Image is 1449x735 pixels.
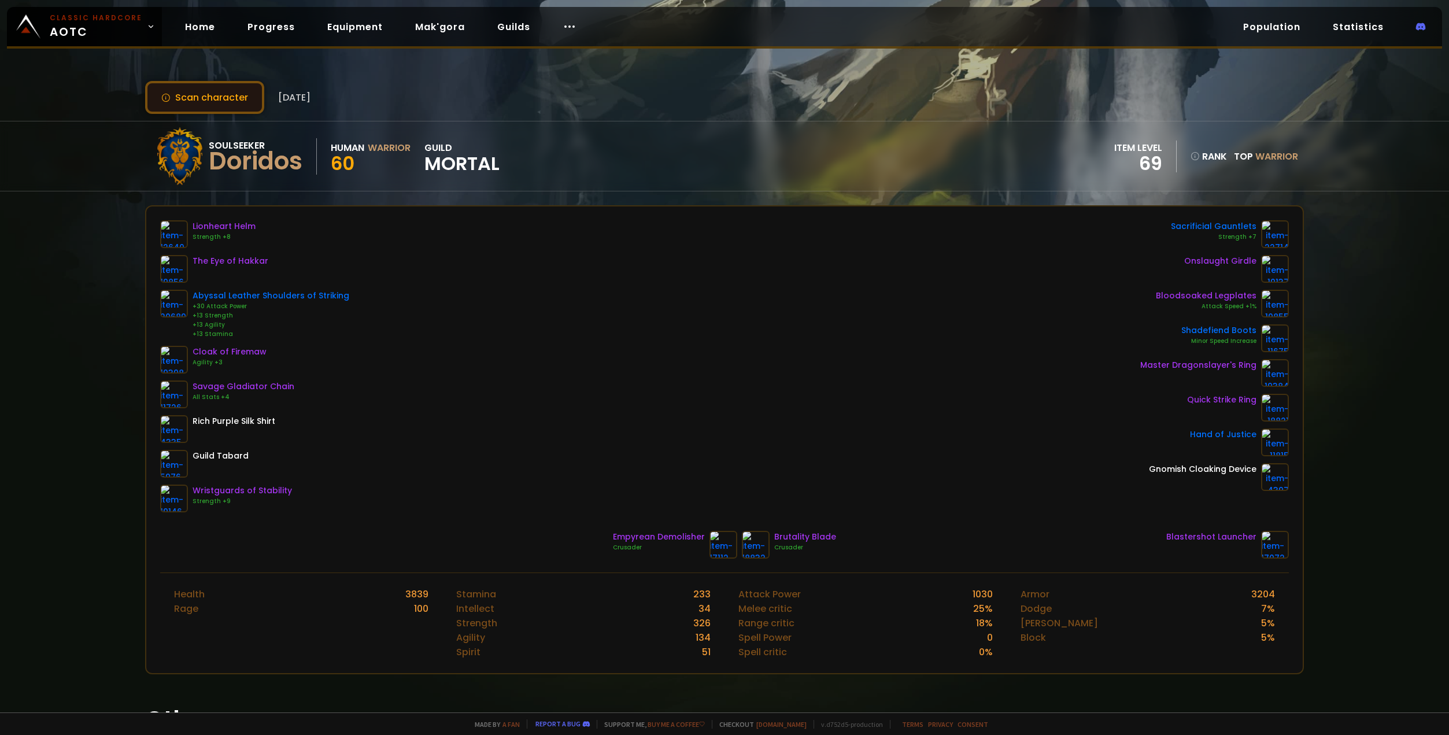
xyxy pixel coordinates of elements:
[456,616,497,630] div: Strength
[693,616,711,630] div: 326
[193,381,294,393] div: Savage Gladiator Chain
[698,601,711,616] div: 34
[1156,290,1256,302] div: Bloodsoaked Legplates
[488,15,539,39] a: Guilds
[535,719,581,728] a: Report a bug
[1021,630,1046,645] div: Block
[1255,150,1298,163] span: Warrior
[160,255,188,283] img: item-19856
[1261,359,1289,387] img: item-19384
[1021,616,1098,630] div: [PERSON_NAME]
[738,587,801,601] div: Attack Power
[193,255,268,267] div: The Eye of Hakkar
[160,485,188,512] img: item-19146
[456,587,496,601] div: Stamina
[693,587,711,601] div: 233
[193,311,349,320] div: +13 Strength
[1324,15,1393,39] a: Statistics
[1261,255,1289,283] img: item-19137
[1261,220,1289,248] img: item-22714
[368,141,411,155] div: Warrior
[976,616,993,630] div: 18 %
[973,601,993,616] div: 25 %
[738,630,792,645] div: Spell Power
[193,497,292,506] div: Strength +9
[1261,616,1275,630] div: 5 %
[1021,587,1049,601] div: Armor
[50,13,142,23] small: Classic Hardcore
[193,330,349,339] div: +13 Stamina
[414,601,428,616] div: 100
[160,450,188,478] img: item-5976
[1114,155,1162,172] div: 69
[1234,15,1310,39] a: Population
[1184,255,1256,267] div: Onslaught Girdle
[1261,394,1289,422] img: item-18821
[1261,601,1275,616] div: 7 %
[958,720,988,729] a: Consent
[209,153,302,170] div: Doridos
[174,587,205,601] div: Health
[1021,601,1052,616] div: Dodge
[1261,290,1289,317] img: item-19855
[973,587,993,601] div: 1030
[405,587,428,601] div: 3839
[1251,587,1275,601] div: 3204
[193,320,349,330] div: +13 Agility
[456,601,494,616] div: Intellect
[1156,302,1256,311] div: Attack Speed +1%
[702,645,711,659] div: 51
[1190,429,1256,441] div: Hand of Justice
[278,90,310,105] span: [DATE]
[193,302,349,311] div: +30 Attack Power
[1140,359,1256,371] div: Master Dragonslayer's Ring
[176,15,224,39] a: Home
[160,346,188,374] img: item-19398
[738,645,787,659] div: Spell critic
[7,7,162,46] a: Classic HardcoreAOTC
[406,15,474,39] a: Mak'gora
[318,15,392,39] a: Equipment
[738,601,792,616] div: Melee critic
[193,415,275,427] div: Rich Purple Silk Shirt
[1181,324,1256,337] div: Shadefiend Boots
[193,450,249,462] div: Guild Tabard
[193,393,294,402] div: All Stats +4
[1114,141,1162,155] div: item level
[712,720,807,729] span: Checkout
[696,630,711,645] div: 134
[1181,337,1256,346] div: Minor Speed Increase
[1261,463,1289,491] img: item-4397
[193,232,256,242] div: Strength +8
[928,720,953,729] a: Privacy
[597,720,705,729] span: Support me,
[1261,531,1289,559] img: item-17072
[1261,324,1289,352] img: item-11675
[238,15,304,39] a: Progress
[193,346,267,358] div: Cloak of Firemaw
[774,531,836,543] div: Brutality Blade
[502,720,520,729] a: a fan
[160,381,188,408] img: item-11726
[145,81,264,114] button: Scan character
[160,220,188,248] img: item-12640
[979,645,993,659] div: 0 %
[209,138,302,153] div: Soulseeker
[902,720,923,729] a: Terms
[1171,220,1256,232] div: Sacrificial Gauntlets
[756,720,807,729] a: [DOMAIN_NAME]
[160,415,188,443] img: item-4335
[331,141,364,155] div: Human
[174,601,198,616] div: Rage
[1149,463,1256,475] div: Gnomish Cloaking Device
[1171,232,1256,242] div: Strength +7
[193,220,256,232] div: Lionheart Helm
[331,150,354,176] span: 60
[613,543,705,552] div: Crusader
[456,630,485,645] div: Agility
[742,531,770,559] img: item-18832
[193,358,267,367] div: Agility +3
[50,13,142,40] span: AOTC
[1191,149,1227,164] div: rank
[424,141,500,172] div: guild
